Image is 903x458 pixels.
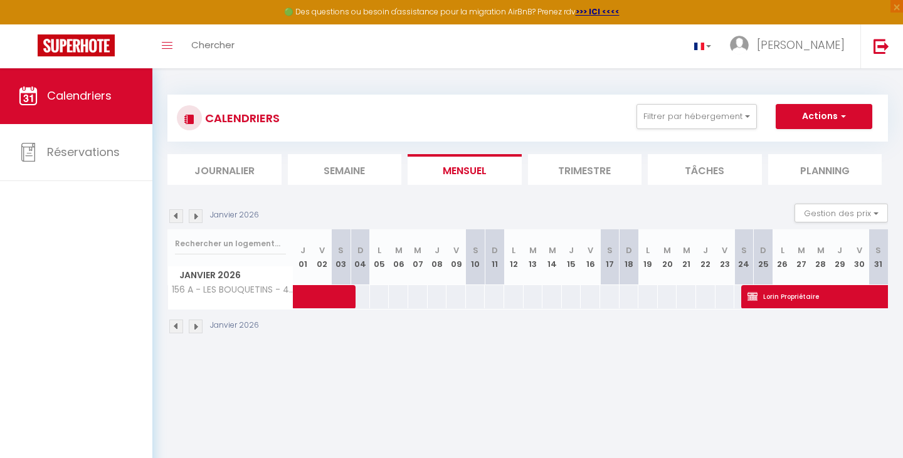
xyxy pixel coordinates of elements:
[781,244,784,256] abbr: L
[874,38,889,54] img: logout
[312,229,332,285] th: 02
[319,244,325,256] abbr: V
[607,244,613,256] abbr: S
[202,104,280,132] h3: CALENDRIERS
[754,229,773,285] th: 25
[776,104,872,129] button: Actions
[757,37,845,53] span: [PERSON_NAME]
[600,229,620,285] th: 17
[562,229,581,285] th: 15
[446,229,466,285] th: 09
[47,88,112,103] span: Calendriers
[170,285,295,294] span: 156 A - LES BOUQUETINS - 4 personnes et 2 enfants
[798,244,805,256] abbr: M
[576,6,620,17] a: >>> ICI <<<<
[435,244,440,256] abbr: J
[338,244,344,256] abbr: S
[658,229,677,285] th: 20
[485,229,504,285] th: 11
[636,104,757,129] button: Filtrer par hébergement
[504,229,524,285] th: 12
[588,244,593,256] abbr: V
[795,204,888,222] button: Gestion des prix
[837,244,842,256] abbr: J
[528,154,642,185] li: Trimestre
[414,244,421,256] abbr: M
[869,229,888,285] th: 31
[293,229,313,285] th: 01
[378,244,381,256] abbr: L
[288,154,402,185] li: Semaine
[683,244,690,256] abbr: M
[569,244,574,256] abbr: J
[370,229,389,285] th: 05
[722,244,727,256] abbr: V
[850,229,869,285] th: 30
[389,229,408,285] th: 06
[300,244,305,256] abbr: J
[529,244,537,256] abbr: M
[182,24,244,68] a: Chercher
[646,244,650,256] abbr: L
[875,244,881,256] abbr: S
[773,229,792,285] th: 26
[734,229,754,285] th: 24
[466,229,485,285] th: 10
[210,320,259,331] p: Janvier 2026
[408,229,428,285] th: 07
[648,154,762,185] li: Tâches
[38,34,115,56] img: Super Booking
[703,244,708,256] abbr: J
[811,229,831,285] th: 28
[677,229,696,285] th: 21
[453,244,459,256] abbr: V
[332,229,351,285] th: 03
[351,229,370,285] th: 04
[626,244,632,256] abbr: D
[175,232,286,255] input: Rechercher un logement...
[47,144,120,160] span: Réservations
[716,229,735,285] th: 23
[741,244,747,256] abbr: S
[857,244,862,256] abbr: V
[210,209,259,221] p: Janvier 2026
[638,229,658,285] th: 19
[696,229,716,285] th: 22
[395,244,403,256] abbr: M
[581,229,600,285] th: 16
[512,244,515,256] abbr: L
[730,36,749,55] img: ...
[357,244,364,256] abbr: D
[817,244,825,256] abbr: M
[542,229,562,285] th: 14
[168,266,293,284] span: Janvier 2026
[549,244,556,256] abbr: M
[408,154,522,185] li: Mensuel
[428,229,447,285] th: 08
[492,244,498,256] abbr: D
[663,244,671,256] abbr: M
[524,229,543,285] th: 13
[830,229,850,285] th: 29
[760,244,766,256] abbr: D
[167,154,282,185] li: Journalier
[473,244,478,256] abbr: S
[191,38,235,51] span: Chercher
[768,154,882,185] li: Planning
[721,24,860,68] a: ... [PERSON_NAME]
[620,229,639,285] th: 18
[792,229,811,285] th: 27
